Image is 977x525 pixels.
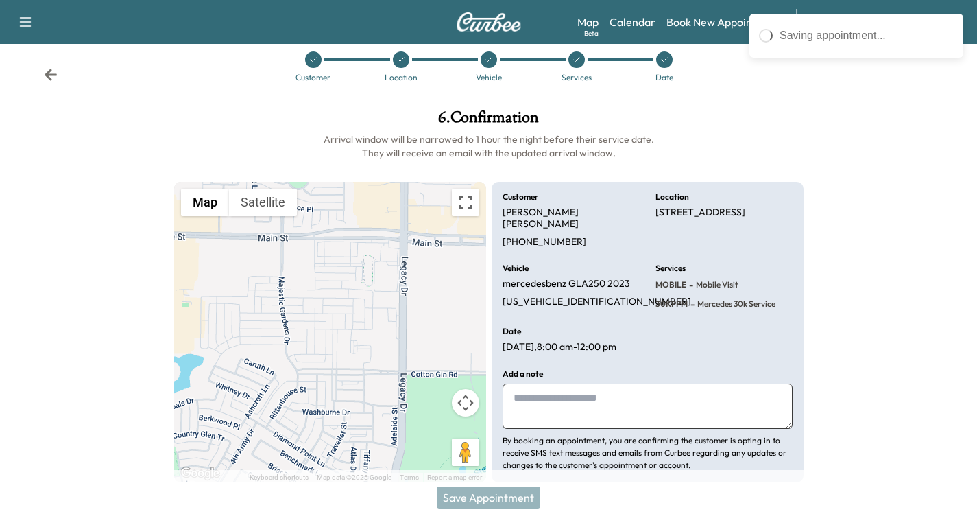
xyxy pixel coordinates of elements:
[503,193,538,201] h6: Customer
[452,189,479,216] button: Toggle fullscreen view
[456,12,522,32] img: Curbee Logo
[178,465,223,482] img: Google
[174,132,804,160] h6: Arrival window will be narrowed to 1 hour the night before their service date. They will receive ...
[503,296,691,308] p: [US_VEHICLE_IDENTIFICATION_NUMBER]
[610,14,655,30] a: Calendar
[688,297,695,311] span: -
[385,73,418,82] div: Location
[174,109,804,132] h1: 6 . Confirmation
[780,27,954,44] div: Saving appointment...
[655,207,745,219] p: [STREET_ADDRESS]
[655,73,673,82] div: Date
[562,73,592,82] div: Services
[503,236,586,248] p: [PHONE_NUMBER]
[695,299,775,310] span: Mercedes 30k Service
[655,299,688,310] span: 30KPPM
[452,389,479,417] button: Map camera controls
[655,279,686,290] span: MOBILE
[503,278,630,290] p: mercedesbenz GLA250 2023
[452,439,479,466] button: Drag Pegman onto the map to open Street View
[503,327,521,336] h6: Date
[693,279,738,290] span: Mobile Visit
[503,370,543,378] h6: Add a note
[178,465,223,482] a: Open this area in Google Maps (opens a new window)
[655,193,689,201] h6: Location
[577,14,599,30] a: MapBeta
[295,73,330,82] div: Customer
[686,278,693,292] span: -
[666,14,782,30] a: Book New Appointment
[584,28,599,38] div: Beta
[181,189,229,216] button: Show street map
[655,264,686,272] h6: Services
[503,264,529,272] h6: Vehicle
[476,73,502,82] div: Vehicle
[503,207,640,231] p: [PERSON_NAME] [PERSON_NAME]
[503,434,793,471] p: By booking an appointment, you are confirming the customer is opting in to receive SMS text messa...
[229,189,297,216] button: Show satellite imagery
[44,68,58,82] div: Back
[503,341,616,353] p: [DATE] , 8:00 am - 12:00 pm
